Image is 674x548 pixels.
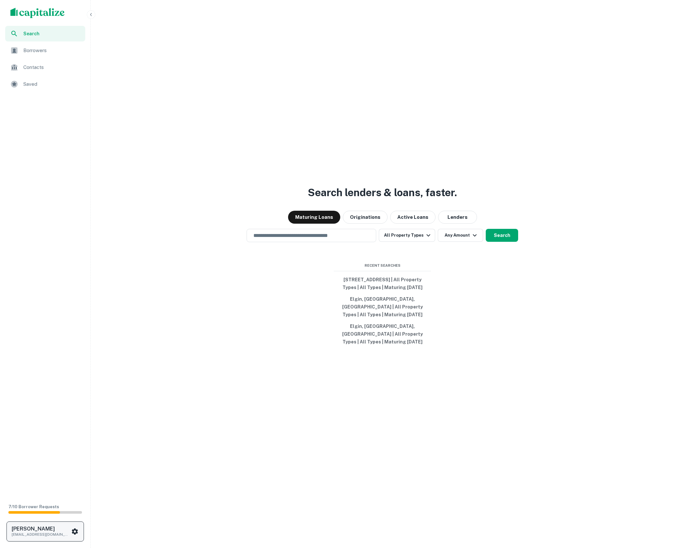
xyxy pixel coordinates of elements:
[379,229,435,242] button: All Property Types
[308,185,457,200] h3: Search lenders & loans, faster.
[343,211,388,224] button: Originations
[438,211,477,224] button: Lenders
[23,30,81,37] span: Search
[438,229,483,242] button: Any Amount
[5,43,85,58] a: Borrowers
[5,26,85,41] a: Search
[5,60,85,75] a: Contacts
[23,47,81,54] span: Borrowers
[334,293,431,320] button: Elgin, [GEOGRAPHIC_DATA], [GEOGRAPHIC_DATA] | All Property Types | All Types | Maturing [DATE]
[486,229,518,242] button: Search
[334,320,431,348] button: Elgin, [GEOGRAPHIC_DATA], [GEOGRAPHIC_DATA] | All Property Types | All Types | Maturing [DATE]
[288,211,340,224] button: Maturing Loans
[5,76,85,92] a: Saved
[12,531,70,537] p: [EMAIL_ADDRESS][DOMAIN_NAME]
[12,526,70,531] h6: [PERSON_NAME]
[334,263,431,268] span: Recent Searches
[23,80,81,88] span: Saved
[642,496,674,527] iframe: Chat Widget
[6,521,84,542] button: [PERSON_NAME][EMAIL_ADDRESS][DOMAIN_NAME]
[390,211,436,224] button: Active Loans
[23,63,81,71] span: Contacts
[334,274,431,293] button: [STREET_ADDRESS] | All Property Types | All Types | Maturing [DATE]
[10,8,65,18] img: capitalize-logo.png
[8,504,59,509] span: 7 / 10 Borrower Requests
